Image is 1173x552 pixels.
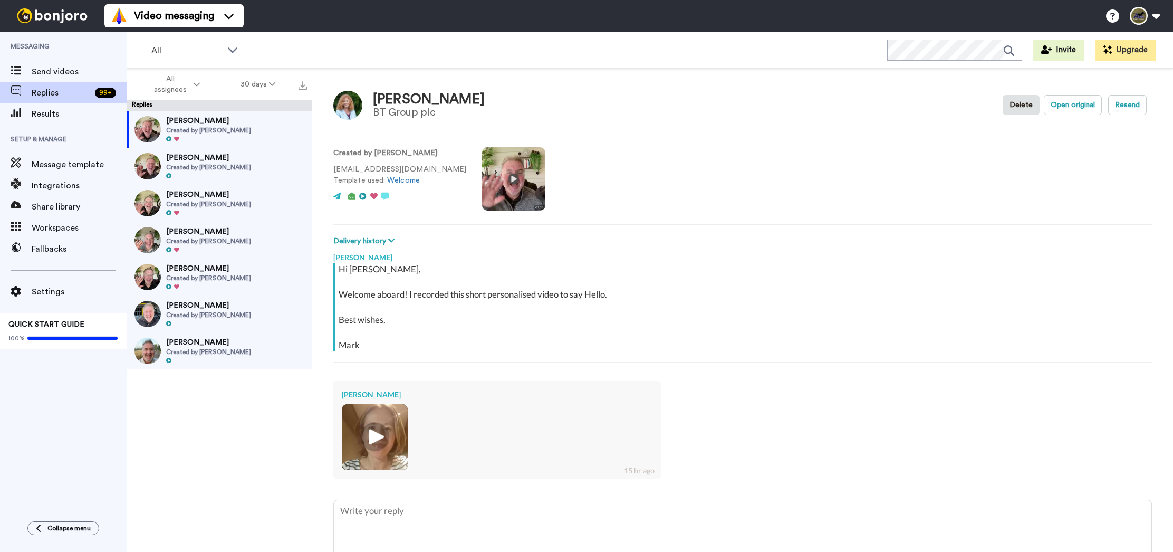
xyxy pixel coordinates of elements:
a: [PERSON_NAME]Created by [PERSON_NAME] [127,296,312,332]
img: vm-color.svg [111,7,128,24]
img: e52ae669-252e-4bda-90a9-492c9ba1d0cf-thumb.jpg [134,264,161,290]
span: 100% [8,334,25,342]
span: Created by [PERSON_NAME] [166,311,251,319]
button: Delete [1003,95,1040,115]
img: ic_play_thick.png [360,423,389,452]
span: Created by [PERSON_NAME] [166,274,251,282]
img: 901a4529-82b7-4c52-9980-6bdec72175bc-thumb.jpg [134,301,161,327]
span: [PERSON_NAME] [166,263,251,274]
img: 7ebd6776-c642-498d-90a9-b29194ace836-thumb.jpg [134,227,161,253]
span: Message template [32,158,127,171]
div: Replies [127,100,312,111]
img: Image of Alison Tait [333,91,362,120]
span: Video messaging [134,8,214,23]
div: 99 + [95,88,116,98]
a: [PERSON_NAME]Created by [PERSON_NAME] [127,111,312,148]
p: [EMAIL_ADDRESS][DOMAIN_NAME] Template used: [333,164,466,186]
div: [PERSON_NAME] [373,92,485,107]
div: [PERSON_NAME] [333,247,1152,263]
a: [PERSON_NAME]Created by [PERSON_NAME] [127,222,312,259]
span: Created by [PERSON_NAME] [166,200,251,208]
span: Collapse menu [47,524,91,532]
p: : [333,148,466,159]
span: Send videos [32,65,127,78]
img: e9c4f4ba-1aeb-4b60-925b-71f436c9713b-thumb.jpg [342,404,408,470]
div: BT Group plc [373,107,485,118]
strong: Created by [PERSON_NAME] [333,149,437,157]
span: Fallbacks [32,243,127,255]
button: Delivery history [333,235,398,247]
img: ed14eb1c-7667-457e-835d-aa6a446601ed-thumb.jpg [134,116,161,142]
span: Share library [32,201,127,213]
a: Welcome [387,177,420,184]
span: Integrations [32,179,127,192]
span: Created by [PERSON_NAME] [166,237,251,245]
div: [PERSON_NAME] [342,389,652,400]
div: Hi [PERSON_NAME], Welcome aboard! I recorded this short personalised video to say Hello. Best wis... [339,263,1149,351]
span: Results [32,108,127,120]
span: All [151,44,222,57]
div: 15 hr ago [624,465,655,476]
a: [PERSON_NAME]Created by [PERSON_NAME] [127,332,312,369]
span: Workspaces [32,222,127,234]
a: [PERSON_NAME]Created by [PERSON_NAME] [127,148,312,185]
button: Resend [1108,95,1147,115]
img: d6245f8c-b24c-4e52-9e51-9d8757ac6dfa-thumb.jpg [134,153,161,179]
img: export.svg [299,81,307,90]
button: Collapse menu [27,521,99,535]
button: Open original [1044,95,1102,115]
img: ff6c9b76-5307-465a-93c2-e1c91276d42f-thumb.jpg [134,338,161,364]
img: bj-logo-header-white.svg [13,8,92,23]
span: Created by [PERSON_NAME] [166,348,251,356]
button: Export all results that match these filters now. [295,77,310,92]
button: 30 days [220,75,296,94]
a: [PERSON_NAME]Created by [PERSON_NAME] [127,259,312,296]
span: QUICK START GUIDE [8,321,84,328]
button: All assignees [129,70,220,99]
span: [PERSON_NAME] [166,116,251,126]
span: [PERSON_NAME] [166,300,251,311]
button: Invite [1033,40,1084,61]
span: [PERSON_NAME] [166,337,251,348]
span: [PERSON_NAME] [166,153,251,163]
span: Created by [PERSON_NAME] [166,163,251,172]
img: 801260ea-dd3a-478a-8072-1b4889f8c601-thumb.jpg [134,190,161,216]
span: [PERSON_NAME] [166,189,251,200]
span: Settings [32,285,127,298]
span: [PERSON_NAME] [166,226,251,237]
span: Replies [32,87,91,99]
span: Created by [PERSON_NAME] [166,126,251,135]
span: All assignees [149,74,191,95]
a: [PERSON_NAME]Created by [PERSON_NAME] [127,185,312,222]
button: Upgrade [1095,40,1156,61]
